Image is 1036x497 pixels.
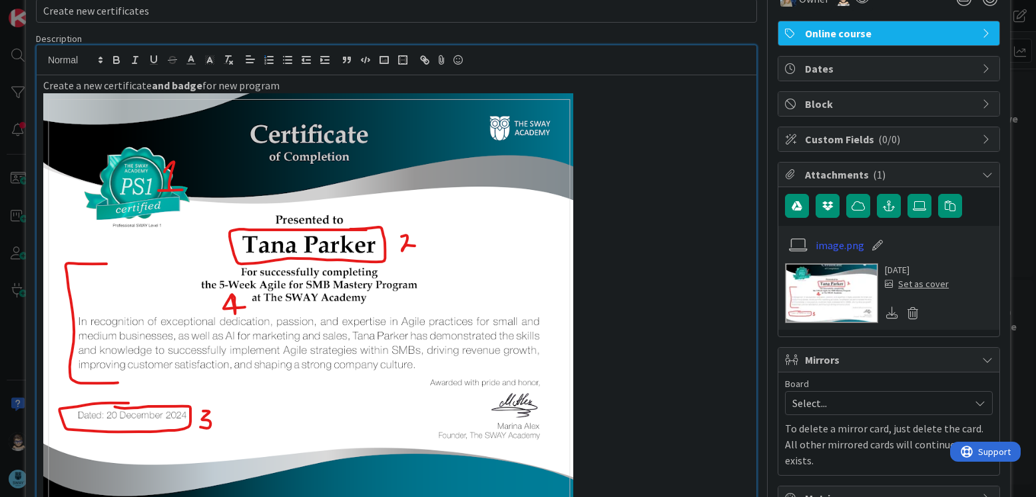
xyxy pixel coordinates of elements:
[885,304,900,322] div: Download
[792,394,963,412] span: Select...
[785,420,993,468] p: To delete a mirror card, just delete the card. All other mirrored cards will continue to exists.
[805,96,975,112] span: Block
[805,167,975,183] span: Attachments
[36,33,82,45] span: Description
[28,2,61,18] span: Support
[785,379,809,388] span: Board
[873,168,886,181] span: ( 1 )
[805,61,975,77] span: Dates
[816,237,864,253] a: image.png
[805,131,975,147] span: Custom Fields
[885,277,949,291] div: Set as cover
[43,78,750,93] p: Create a new certificate for new program
[152,79,202,92] strong: and badge
[805,25,975,41] span: Online course
[885,263,949,277] div: [DATE]
[878,133,900,146] span: ( 0/0 )
[805,352,975,368] span: Mirrors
